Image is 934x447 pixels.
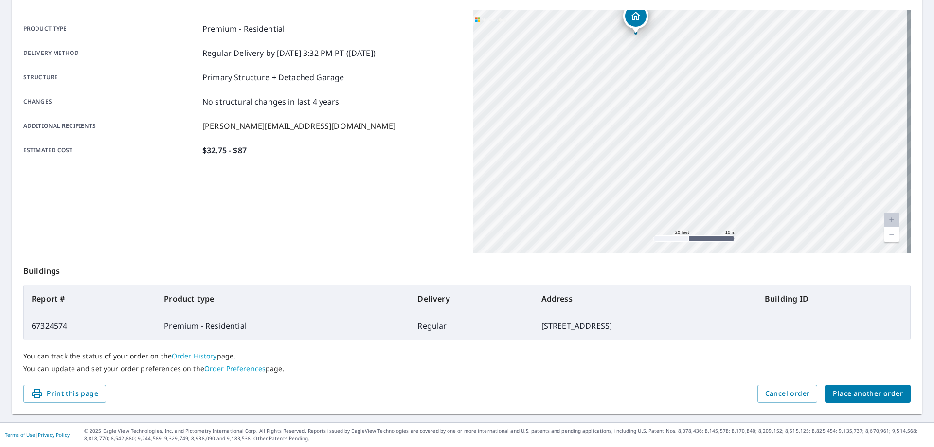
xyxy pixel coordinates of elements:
td: 67324574 [24,312,156,340]
button: Place another order [825,385,911,403]
td: [STREET_ADDRESS] [534,312,757,340]
p: © 2025 Eagle View Technologies, Inc. and Pictometry International Corp. All Rights Reserved. Repo... [84,428,929,442]
th: Address [534,285,757,312]
p: Estimated cost [23,144,198,156]
p: You can track the status of your order on the page. [23,352,911,360]
p: Premium - Residential [202,23,285,35]
th: Building ID [757,285,910,312]
p: Structure [23,72,198,83]
p: | [5,432,70,438]
p: Delivery method [23,47,198,59]
th: Delivery [410,285,533,312]
p: Changes [23,96,198,107]
div: Dropped pin, building 1, Residential property, 601 Main St E Sleepy Eye, MN 56085 [623,3,648,34]
button: Cancel order [757,385,818,403]
a: Order Preferences [204,364,266,373]
td: Regular [410,312,533,340]
p: Primary Structure + Detached Garage [202,72,344,83]
a: Order History [172,351,217,360]
p: Product type [23,23,198,35]
p: Additional recipients [23,120,198,132]
p: Buildings [23,253,911,285]
p: Regular Delivery by [DATE] 3:32 PM PT ([DATE]) [202,47,376,59]
th: Product type [156,285,410,312]
a: Terms of Use [5,431,35,438]
p: You can update and set your order preferences on the page. [23,364,911,373]
td: Premium - Residential [156,312,410,340]
span: Cancel order [765,388,810,400]
span: Print this page [31,388,98,400]
button: Print this page [23,385,106,403]
p: [PERSON_NAME][EMAIL_ADDRESS][DOMAIN_NAME] [202,120,395,132]
a: Current Level 20, Zoom Out [884,227,899,242]
a: Current Level 20, Zoom In Disabled [884,213,899,227]
th: Report # [24,285,156,312]
a: Privacy Policy [38,431,70,438]
span: Place another order [833,388,903,400]
p: No structural changes in last 4 years [202,96,340,107]
p: $32.75 - $87 [202,144,247,156]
